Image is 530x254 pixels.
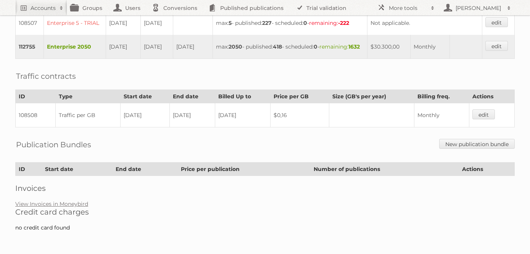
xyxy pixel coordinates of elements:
[43,35,106,59] td: Enterprise 2050
[42,163,113,176] th: Start date
[329,90,414,103] th: Size (GB's per year)
[215,103,270,127] td: [DATE]
[469,90,515,103] th: Actions
[367,11,482,35] td: Not applicable.
[273,43,282,50] strong: 418
[314,43,317,50] strong: 0
[31,4,56,12] h2: Accounts
[106,11,141,35] td: [DATE]
[16,70,76,82] h2: Traffic contracts
[454,4,503,12] h2: [PERSON_NAME]
[459,163,515,176] th: Actions
[229,20,232,26] strong: 5
[485,17,508,27] a: edit
[229,43,242,50] strong: 2050
[121,103,170,127] td: [DATE]
[173,35,213,59] td: [DATE]
[43,11,106,35] td: Enterprise 5 - TRIAL
[410,35,449,59] td: Monthly
[141,35,173,59] td: [DATE]
[472,109,495,119] a: edit
[121,90,170,103] th: Start date
[485,41,508,51] a: edit
[141,11,173,35] td: [DATE]
[178,163,311,176] th: Price per publication
[169,90,215,103] th: End date
[367,35,410,59] td: $30.300,00
[262,20,272,26] strong: 227
[15,207,515,217] h2: Credit card charges
[338,20,349,26] strong: -222
[113,163,178,176] th: End date
[169,103,215,127] td: [DATE]
[439,139,515,149] a: New publication bundle
[414,90,469,103] th: Billing freq.
[348,43,360,50] strong: 1632
[213,35,367,59] td: max: - published: - scheduled: -
[16,90,56,103] th: ID
[309,20,349,26] span: remaining:
[303,20,307,26] strong: 0
[16,35,44,59] td: 112755
[215,90,270,103] th: Billed Up to
[55,90,121,103] th: Type
[213,11,367,35] td: max: - published: - scheduled: -
[271,103,329,127] td: $0,16
[16,163,42,176] th: ID
[16,139,91,150] h2: Publication Bundles
[16,103,56,127] td: 108508
[414,103,469,127] td: Monthly
[271,90,329,103] th: Price per GB
[310,163,459,176] th: Number of publications
[55,103,121,127] td: Traffic per GB
[106,35,141,59] td: [DATE]
[319,43,360,50] span: remaining:
[389,4,427,12] h2: More tools
[16,11,44,35] td: 108507
[15,200,88,207] a: View Invoices in Moneybird
[15,184,515,193] h2: Invoices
